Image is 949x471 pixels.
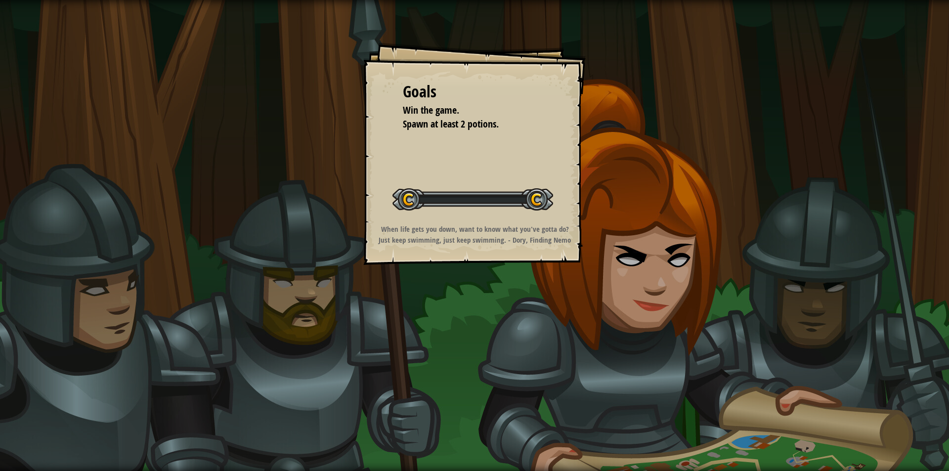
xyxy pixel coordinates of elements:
div: Goals [403,81,546,103]
li: Spawn at least 2 potions. [390,117,544,131]
span: Win the game. [403,103,459,117]
strong: When life gets you down, want to know what you've gotta do? Just keep swimming, just keep swimmin... [379,224,571,245]
span: Spawn at least 2 potions. [403,117,499,130]
li: Win the game. [390,103,544,118]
